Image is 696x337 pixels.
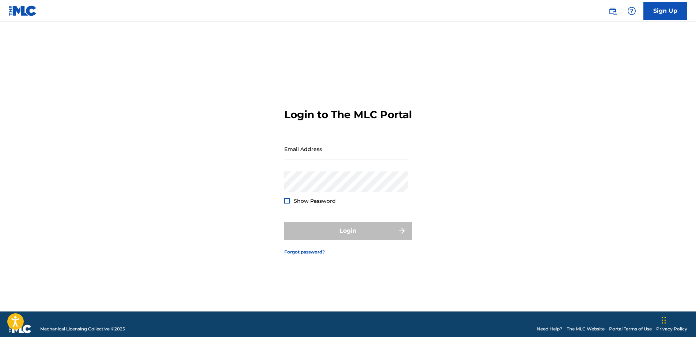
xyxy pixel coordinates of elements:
a: The MLC Website [567,326,605,332]
span: Show Password [294,198,336,204]
span: Mechanical Licensing Collective © 2025 [40,326,125,332]
iframe: Chat Widget [659,302,696,337]
img: MLC Logo [9,5,37,16]
div: Drag [662,309,666,331]
div: Help [624,4,639,18]
img: search [608,7,617,15]
a: Public Search [605,4,620,18]
a: Sign Up [643,2,687,20]
a: Portal Terms of Use [609,326,652,332]
h3: Login to The MLC Portal [284,108,412,121]
img: logo [9,325,31,333]
a: Forgot password? [284,249,325,255]
a: Need Help? [537,326,562,332]
a: Privacy Policy [656,326,687,332]
img: help [627,7,636,15]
